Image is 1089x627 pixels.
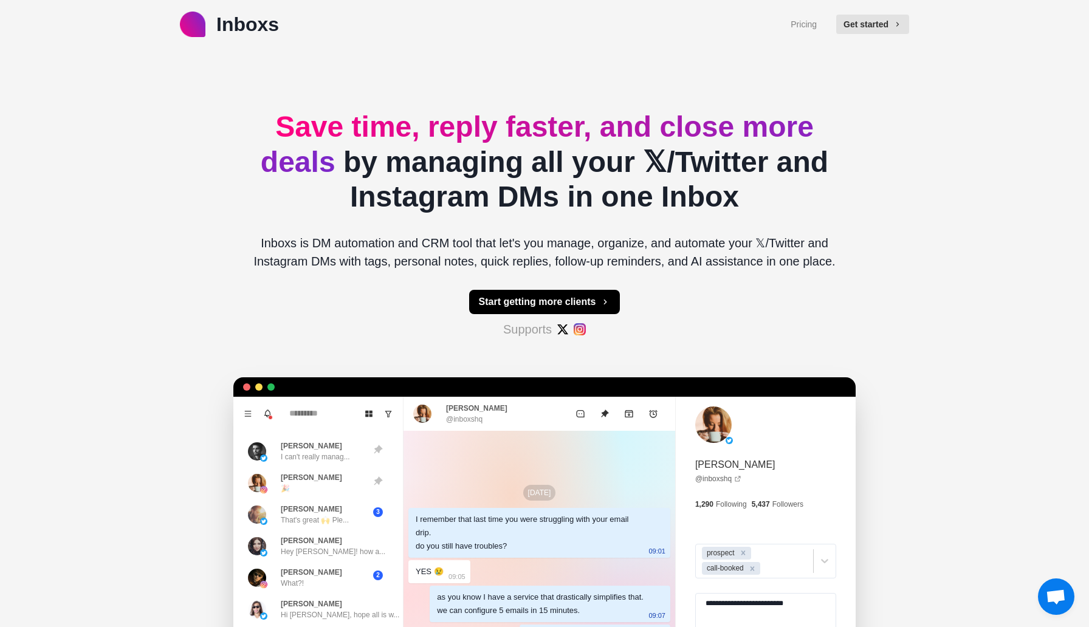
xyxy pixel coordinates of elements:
p: [PERSON_NAME] [281,504,342,515]
button: Start getting more clients [469,290,620,314]
p: Inboxs is DM automation and CRM tool that let's you manage, organize, and automate your 𝕏/Twitter... [243,234,846,270]
p: [PERSON_NAME] [281,567,342,578]
img: picture [260,581,267,588]
div: prospect [703,547,737,560]
p: [PERSON_NAME] [281,598,342,609]
span: 2 [373,570,383,580]
img: picture [413,405,431,423]
a: logoInboxs [180,10,279,39]
button: Notifications [258,404,277,423]
p: [PERSON_NAME] [446,403,507,414]
img: picture [726,437,733,444]
img: picture [248,600,266,618]
p: 1,290 [695,499,713,510]
p: What?! [281,578,304,589]
p: [PERSON_NAME] [281,535,342,546]
button: Get started [836,15,909,34]
span: Save time, reply faster, and close more deals [261,111,814,178]
img: # [557,323,569,335]
p: Supports [503,320,552,338]
button: Unpin [593,402,617,426]
p: Following [716,499,747,510]
img: picture [260,454,267,462]
img: picture [260,549,267,557]
p: 09:05 [448,570,465,583]
img: picture [695,406,732,443]
img: picture [248,442,266,461]
button: Mark as unread [568,402,593,426]
img: picture [260,518,267,525]
p: @inboxshq [446,414,483,425]
p: Followers [772,499,803,510]
h2: by managing all your 𝕏/Twitter and Instagram DMs in one Inbox [243,109,846,214]
button: Show unread conversations [379,404,398,423]
button: Add reminder [641,402,665,426]
p: [PERSON_NAME] [281,440,342,451]
img: picture [260,486,267,493]
a: Pricing [791,18,817,31]
p: Inboxs [216,10,279,39]
img: picture [248,474,266,492]
p: [PERSON_NAME] [281,472,342,483]
a: Open chat [1038,578,1074,615]
img: picture [248,537,266,555]
img: picture [260,612,267,620]
div: Remove call-booked [746,562,759,575]
p: [DATE] [523,485,556,501]
div: YES 😢 [416,565,444,578]
p: 09:07 [648,609,665,622]
p: That's great 🙌 Ple... [281,515,349,526]
img: # [574,323,586,335]
p: I can't really manag... [281,451,350,462]
p: 09:01 [648,544,665,558]
div: I remember that last time you were struggling with your email drip. do you still have troubles? [416,513,644,553]
button: Board View [359,404,379,423]
img: logo [180,12,205,37]
button: Archive [617,402,641,426]
div: call-booked [703,562,746,575]
div: as you know I have a service that drastically simplifies that. we can configure 5 emails in 15 mi... [437,591,644,617]
a: @inboxshq [695,473,741,484]
div: Remove prospect [737,547,750,560]
p: Hi [PERSON_NAME], hope all is w... [281,609,399,620]
span: 3 [373,507,383,517]
img: picture [248,569,266,587]
p: 🎉 [281,483,290,494]
p: 5,437 [752,499,770,510]
img: picture [248,505,266,524]
button: Menu [238,404,258,423]
p: [PERSON_NAME] [695,457,775,472]
p: Hey [PERSON_NAME]! how a... [281,546,385,557]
